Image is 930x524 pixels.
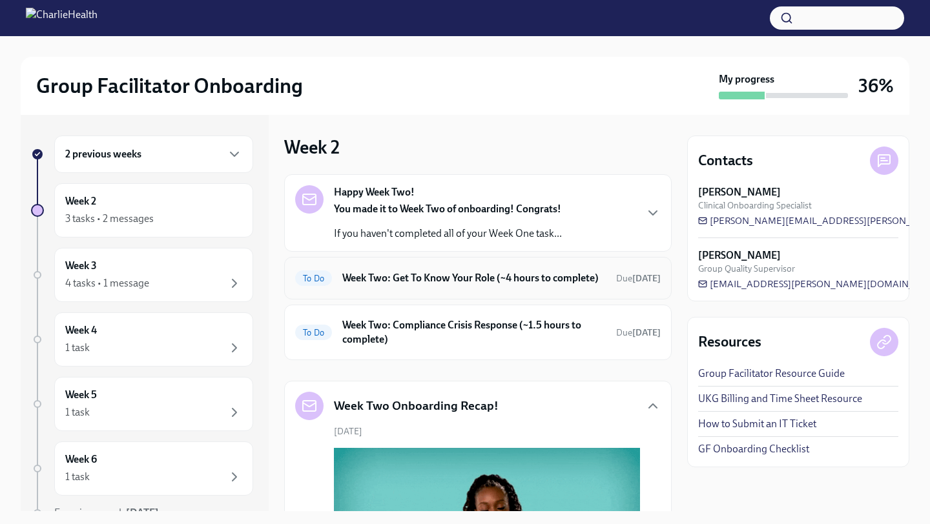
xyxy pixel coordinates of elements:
div: 3 tasks • 2 messages [65,212,154,226]
h4: Contacts [698,151,753,170]
a: Week 61 task [31,441,253,496]
p: If you haven't completed all of your Week One task... [334,227,562,241]
strong: [PERSON_NAME] [698,248,781,263]
h6: Week Two: Get To Know Your Role (~4 hours to complete) [342,271,606,285]
strong: [PERSON_NAME] [698,185,781,199]
span: To Do [295,328,332,338]
div: 1 task [65,470,90,484]
h6: Week Two: Compliance Crisis Response (~1.5 hours to complete) [342,318,606,347]
h3: 36% [858,74,894,97]
span: September 1st, 2025 10:00 [616,272,661,285]
div: 1 task [65,405,90,419]
h6: Week 2 [65,194,96,208]
h3: Week 2 [284,136,340,159]
a: UKG Billing and Time Sheet Resource [698,392,862,406]
strong: My progress [719,72,774,86]
h6: Week 6 [65,452,97,467]
a: Week 34 tasks • 1 message [31,248,253,302]
h2: Group Facilitator Onboarding [36,73,303,99]
span: Due [616,273,661,284]
strong: [DATE] [126,507,159,519]
h4: Resources [698,332,761,352]
div: 4 tasks • 1 message [65,276,149,290]
span: Clinical Onboarding Specialist [698,199,812,212]
span: [DATE] [334,425,362,438]
h6: Week 5 [65,388,97,402]
h6: Week 4 [65,323,97,338]
span: To Do [295,274,332,283]
a: Group Facilitator Resource Guide [698,367,845,381]
span: September 1st, 2025 10:00 [616,327,661,339]
a: To DoWeek Two: Get To Know Your Role (~4 hours to complete)Due[DATE] [295,268,661,288]
h6: Week 3 [65,259,97,273]
a: Week 51 task [31,377,253,431]
strong: [DATE] [632,327,661,338]
a: Week 23 tasks • 2 messages [31,183,253,237]
div: 1 task [65,341,90,355]
a: GF Onboarding Checklist [698,442,809,456]
span: Due [616,327,661,338]
strong: You made it to Week Two of onboarding! Congrats! [334,203,561,215]
img: CharlieHealth [26,8,98,28]
h6: 2 previous weeks [65,147,141,161]
span: Experience ends [54,507,159,519]
div: 2 previous weeks [54,136,253,173]
strong: Happy Week Two! [334,185,415,199]
a: Week 41 task [31,312,253,367]
span: Group Quality Supervisor [698,263,795,275]
h5: Week Two Onboarding Recap! [334,398,499,414]
a: To DoWeek Two: Compliance Crisis Response (~1.5 hours to complete)Due[DATE] [295,316,661,349]
strong: [DATE] [632,273,661,284]
a: How to Submit an IT Ticket [698,417,816,431]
